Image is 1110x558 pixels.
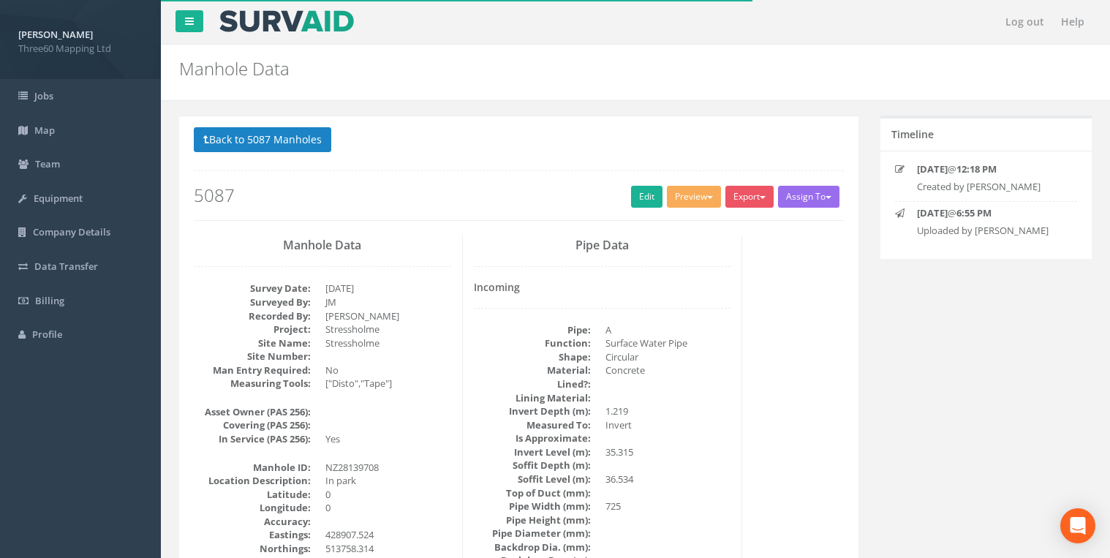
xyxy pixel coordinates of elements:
[917,162,948,176] strong: [DATE]
[605,499,731,513] dd: 725
[778,186,839,208] button: Assign To
[194,377,311,391] dt: Measuring Tools:
[32,328,62,341] span: Profile
[605,350,731,364] dd: Circular
[474,363,591,377] dt: Material:
[194,350,311,363] dt: Site Number:
[325,282,451,295] dd: [DATE]
[474,391,591,405] dt: Lining Material:
[325,295,451,309] dd: JM
[474,431,591,445] dt: Is Approximate:
[18,42,143,56] span: Three60 Mapping Ltd
[891,129,934,140] h5: Timeline
[474,459,591,472] dt: Soffit Depth (m):
[194,488,311,502] dt: Latitude:
[474,239,731,252] h3: Pipe Data
[474,323,591,337] dt: Pipe:
[917,206,1065,220] p: @
[474,336,591,350] dt: Function:
[474,486,591,500] dt: Top of Duct (mm):
[474,404,591,418] dt: Invert Depth (m):
[194,127,331,152] button: Back to 5087 Manholes
[194,323,311,336] dt: Project:
[667,186,721,208] button: Preview
[34,260,98,273] span: Data Transfer
[325,528,451,542] dd: 428907.524
[194,363,311,377] dt: Man Entry Required:
[474,350,591,364] dt: Shape:
[474,540,591,554] dt: Backdrop Dia. (mm):
[194,405,311,419] dt: Asset Owner (PAS 256):
[605,363,731,377] dd: Concrete
[474,499,591,513] dt: Pipe Width (mm):
[34,124,55,137] span: Map
[917,180,1065,194] p: Created by [PERSON_NAME]
[325,501,451,515] dd: 0
[194,239,451,252] h3: Manhole Data
[631,186,662,208] a: Edit
[194,461,311,475] dt: Manhole ID:
[956,206,992,219] strong: 6:55 PM
[18,28,93,41] strong: [PERSON_NAME]
[917,162,1065,176] p: @
[194,336,311,350] dt: Site Name:
[325,474,451,488] dd: In park
[474,527,591,540] dt: Pipe Diameter (mm):
[917,206,948,219] strong: [DATE]
[325,432,451,446] dd: Yes
[194,501,311,515] dt: Longitude:
[194,528,311,542] dt: Eastings:
[34,89,53,102] span: Jobs
[325,542,451,556] dd: 513758.314
[194,432,311,446] dt: In Service (PAS 256):
[194,542,311,556] dt: Northings:
[605,323,731,337] dd: A
[34,192,83,205] span: Equipment
[325,363,451,377] dd: No
[194,515,311,529] dt: Accuracy:
[18,24,143,55] a: [PERSON_NAME] Three60 Mapping Ltd
[325,377,451,391] dd: ["Disto","Tape"]
[325,461,451,475] dd: NZ28139708
[33,225,110,238] span: Company Details
[474,418,591,432] dt: Measured To:
[325,336,451,350] dd: Stressholme
[194,418,311,432] dt: Covering (PAS 256):
[917,224,1065,238] p: Uploaded by [PERSON_NAME]
[194,474,311,488] dt: Location Description:
[325,488,451,502] dd: 0
[35,294,64,307] span: Billing
[474,445,591,459] dt: Invert Level (m):
[179,59,936,78] h2: Manhole Data
[194,282,311,295] dt: Survey Date:
[474,377,591,391] dt: Lined?:
[474,513,591,527] dt: Pipe Height (mm):
[194,309,311,323] dt: Recorded By:
[325,323,451,336] dd: Stressholme
[725,186,774,208] button: Export
[194,295,311,309] dt: Surveyed By:
[474,472,591,486] dt: Soffit Level (m):
[325,309,451,323] dd: [PERSON_NAME]
[1060,508,1095,543] div: Open Intercom Messenger
[956,162,997,176] strong: 12:18 PM
[605,418,731,432] dd: Invert
[474,282,731,293] h4: Incoming
[605,336,731,350] dd: Surface Water Pipe
[194,186,844,205] h2: 5087
[605,404,731,418] dd: 1.219
[605,472,731,486] dd: 36.534
[605,445,731,459] dd: 35.315
[35,157,60,170] span: Team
